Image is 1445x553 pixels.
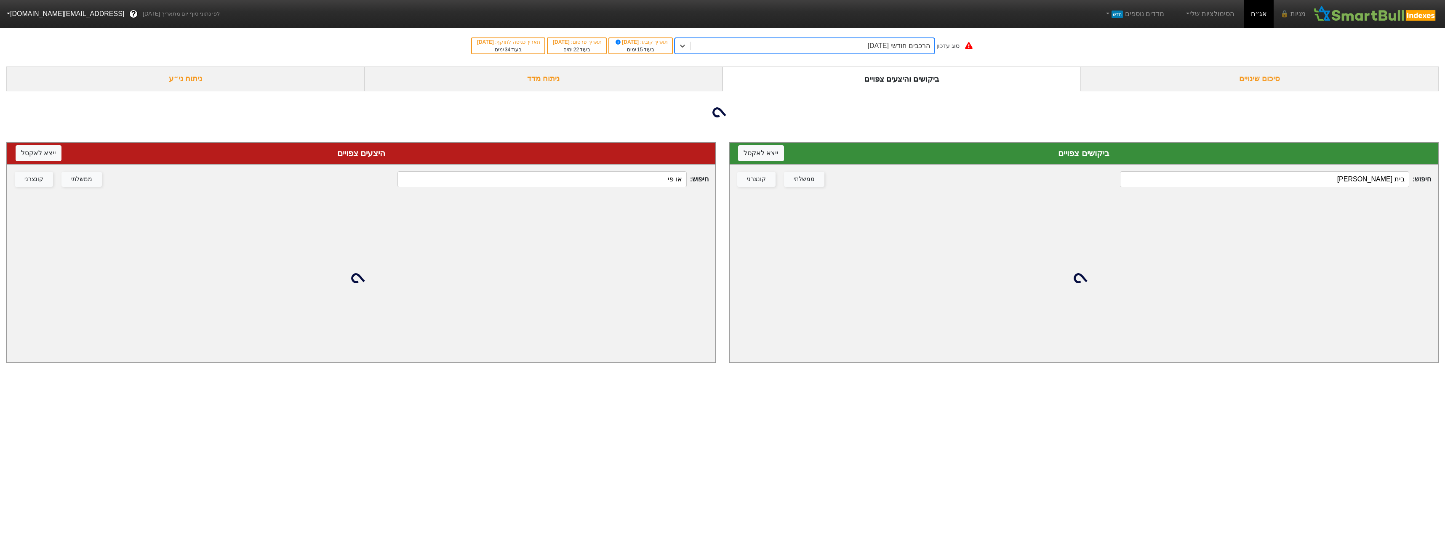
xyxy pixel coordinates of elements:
div: ממשלתי [794,175,815,184]
div: ביקושים והיצעים צפויים [722,66,1081,91]
span: 34 [505,47,510,53]
div: בעוד ימים [552,46,602,53]
span: [DATE] [553,39,571,45]
div: תאריך קובע : [613,38,668,46]
img: loading... [1074,268,1094,288]
div: ביקושים צפויים [738,147,1429,160]
button: קונצרני [15,172,53,187]
button: קונצרני [737,172,776,187]
div: בעוד ימים [476,46,540,53]
span: חיפוש : [397,171,709,187]
span: חיפוש : [1120,171,1431,187]
button: ממשלתי [784,172,824,187]
button: ייצא לאקסל [738,145,784,161]
span: לפי נתוני סוף יום מתאריך [DATE] [143,10,220,18]
input: 473 רשומות... [397,171,686,187]
img: loading... [351,268,371,288]
div: בעוד ימים [613,46,668,53]
a: מדדים נוספיםחדש [1101,5,1168,22]
div: סוג עדכון [936,42,960,51]
div: הרכבים חודשי [DATE] [868,41,930,51]
div: תאריך פרסום : [552,38,602,46]
div: קונצרני [747,175,766,184]
div: קונצרני [24,175,43,184]
div: תאריך כניסה לתוקף : [476,38,540,46]
input: 97 רשומות... [1120,171,1409,187]
div: ניתוח ני״ע [6,66,365,91]
div: ממשלתי [71,175,92,184]
button: ממשלתי [61,172,102,187]
div: היצעים צפויים [16,147,707,160]
span: 22 [573,47,579,53]
div: סיכום שינויים [1081,66,1439,91]
span: 15 [637,47,643,53]
img: loading... [712,102,733,122]
img: SmartBull [1312,5,1438,22]
span: ? [131,8,136,20]
a: הסימולציות שלי [1181,5,1237,22]
span: [DATE] [477,39,495,45]
span: [DATE] [614,39,640,45]
button: ייצא לאקסל [16,145,61,161]
div: ניתוח מדד [365,66,723,91]
span: חדש [1112,11,1123,18]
